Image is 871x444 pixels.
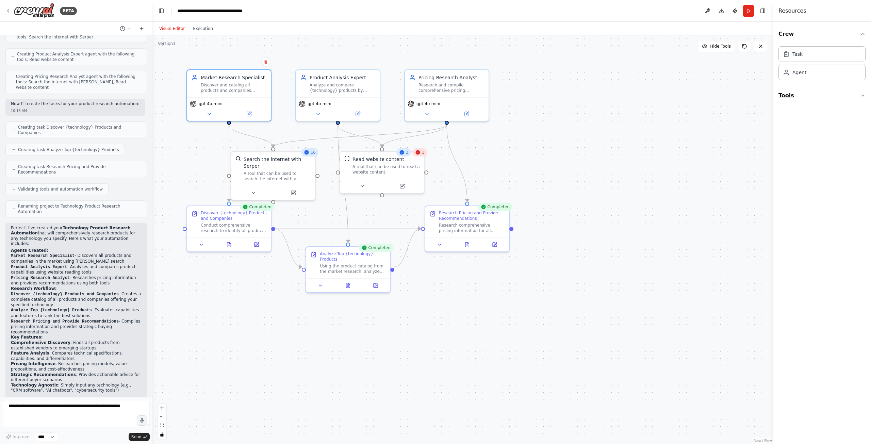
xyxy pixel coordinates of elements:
div: Research and compile comprehensive pricing information for {technology} products and provide stra... [418,82,484,93]
button: Open in side panel [483,241,506,249]
g: Edge from 9d1355dc-68f9-4eff-88a9-980023aec99b to 436273cd-0d51-4e41-a963-0f91cfe7ed88 [275,225,421,232]
button: Execution [189,24,217,33]
g: Edge from 84aa3bdd-e972-4866-b9ea-ea571e3d2db3 to 5ff881bf-d088-44c3-b457-2400d55280dd [334,125,351,243]
g: Edge from 9d1355dc-68f9-4eff-88a9-980023aec99b to 5ff881bf-d088-44c3-b457-2400d55280dd [275,225,302,270]
li: - Researches pricing information and provides recommendations using both tools [11,275,142,286]
g: Edge from 097b0e95-5b1d-4434-bf89-95b7a8feeb17 to 9c1bf9f1-e2df-48da-9394-7bd3889e93af [226,125,277,147]
div: Crew [778,44,866,86]
span: Creating task Research Pricing and Provide Recommendations [18,164,141,175]
button: Send [129,433,150,441]
code: Market Research Specialist [11,253,75,258]
div: Market Research SpecialistDiscover and catalog all products and companies offering {technology} s... [186,69,272,121]
div: Using the product catalog from the market research, analyze and compare the capabilities and feat... [320,263,386,274]
button: Improve [3,432,32,441]
span: Validating tools and automation workflow [18,186,103,192]
button: Open in side panel [245,241,268,249]
button: Click to speak your automation idea [137,415,147,426]
div: Pricing Research Analyst [418,74,484,81]
div: Research comprehensive pricing information for all identified {technology} products. Search for p... [439,223,505,233]
strong: Strategic Recommendations [11,372,76,377]
button: Open in side panel [364,281,387,290]
img: ScrapeWebsiteTool [344,156,350,161]
div: Completed [359,244,393,252]
li: - Discovers all products and companies in the market using [PERSON_NAME] search [11,253,142,264]
div: Conduct comprehensive research to identify all products and companies offering {technology} solut... [201,223,267,233]
div: Discover {technology} Products and Companies [201,210,267,221]
g: Edge from 5ff881bf-d088-44c3-b457-2400d55280dd to 436273cd-0d51-4e41-a963-0f91cfe7ed88 [394,225,421,270]
span: Creating task Analyze Top {technology} Products [18,147,119,152]
button: Open in side panel [383,182,421,190]
div: 33ScrapeWebsiteToolRead website contentA tool that can be used to read a website content. [340,151,425,194]
div: Product Analysis ExpertAnalyze and compare {technology} products by evaluating their capabilities... [295,69,380,121]
strong: Comprehensive Discovery [11,340,70,345]
span: Send [131,434,142,440]
button: Hide Tools [698,41,735,52]
div: CompletedAnalyze Top {technology} ProductsUsing the product catalog from the market research, ana... [306,246,391,293]
button: View output [334,281,363,290]
g: Edge from 097b0e95-5b1d-4434-bf89-95b7a8feeb17 to 9d1355dc-68f9-4eff-88a9-980023aec99b [226,125,232,202]
button: Tools [778,86,866,105]
h4: Resources [778,7,806,15]
div: 10:15 AM [11,108,139,113]
div: Analyze Top {technology} Products [320,251,386,262]
g: Edge from ba2b03f8-a6d0-4cb3-84f7-c8ea5e4963da to 436273cd-0d51-4e41-a963-0f91cfe7ed88 [443,125,471,202]
button: toggle interactivity [158,430,166,439]
button: fit view [158,421,166,430]
div: Market Research Specialist [201,74,267,81]
span: gpt-4o-mini [416,101,440,106]
button: Crew [778,24,866,44]
g: Edge from ba2b03f8-a6d0-4cb3-84f7-c8ea5e4963da to 9c1bf9f1-e2df-48da-9394-7bd3889e93af [270,125,450,147]
div: Product Analysis Expert [310,74,376,81]
strong: Research Workflow: [11,286,56,291]
button: Open in side panel [230,110,268,118]
span: Creating task Discover {technology} Products and Companies [18,125,141,135]
img: Logo [14,3,54,18]
button: Switch to previous chat [117,24,133,33]
div: Search the internet with Serper [244,156,311,169]
div: BETA [60,7,77,15]
div: Pricing Research AnalystResearch and compile comprehensive pricing information for {technology} p... [404,69,489,121]
g: Edge from ba2b03f8-a6d0-4cb3-84f7-c8ea5e4963da to 6f091c71-78b3-40b0-9b3a-78c3ef104460 [379,125,450,147]
button: Open in side panel [447,110,486,118]
span: gpt-4o-mini [308,101,331,106]
div: 16SerperDevToolSearch the internet with SerperA tool that can be used to search the internet with... [231,151,316,200]
button: Hide right sidebar [758,6,768,16]
span: Improve [13,434,29,440]
button: zoom in [158,404,166,412]
button: View output [215,241,244,249]
strong: Technology Agnostic [11,383,58,388]
p: Now I'll create the tasks for your product research automation: [11,101,139,107]
div: Completed [478,203,512,211]
li: : Provides actionable advice for different buyer scenarios [11,372,142,383]
span: Renaming project to Technology Product Research Automation [18,203,141,214]
li: : Researches pricing models, value propositions, and cost-effectiveness [11,361,142,372]
span: Hide Tools [710,44,731,49]
button: Open in side panel [339,110,377,118]
div: Version 1 [158,41,176,46]
button: Open in side panel [274,189,312,197]
div: Analyze and compare {technology} products by evaluating their capabilities, features, and perform... [310,82,376,93]
nav: breadcrumb [177,7,254,14]
div: CompletedResearch Pricing and Provide RecommendationsResearch comprehensive pricing information f... [425,205,510,252]
div: React Flow controls [158,404,166,439]
p: Perfect! I've created your that will comprehensively research products for any technology you spe... [11,226,142,247]
div: Discover and catalog all products and companies offering {technology} solutions by conducting com... [201,82,267,93]
div: Completed [240,203,274,211]
button: Hide left sidebar [157,6,166,16]
button: zoom out [158,412,166,421]
span: Creating Product Analysis Expert agent with the following tools: Read website content [17,51,141,62]
div: Research Pricing and Provide Recommendations [439,210,505,221]
img: SerperDevTool [235,156,241,161]
div: A tool that can be used to search the internet with a search_query. Supports different search typ... [244,171,311,182]
span: 3 [406,150,409,155]
strong: Key Features: [11,335,43,340]
li: : Simply input any technology (e.g., "CRM software", "AI chatbots", "cybersecurity tools") [11,383,142,393]
div: Task [792,51,803,57]
strong: Technology Product Research Automation [11,226,131,236]
strong: Pricing Intelligence [11,361,55,366]
code: Pricing Research Analyst [11,276,70,280]
li: : Compares technical specifications, capabilities, and differentiators [11,351,142,361]
button: Delete node [261,57,270,66]
div: Agent [792,69,806,76]
div: A tool that can be used to read a website content. [352,164,420,175]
